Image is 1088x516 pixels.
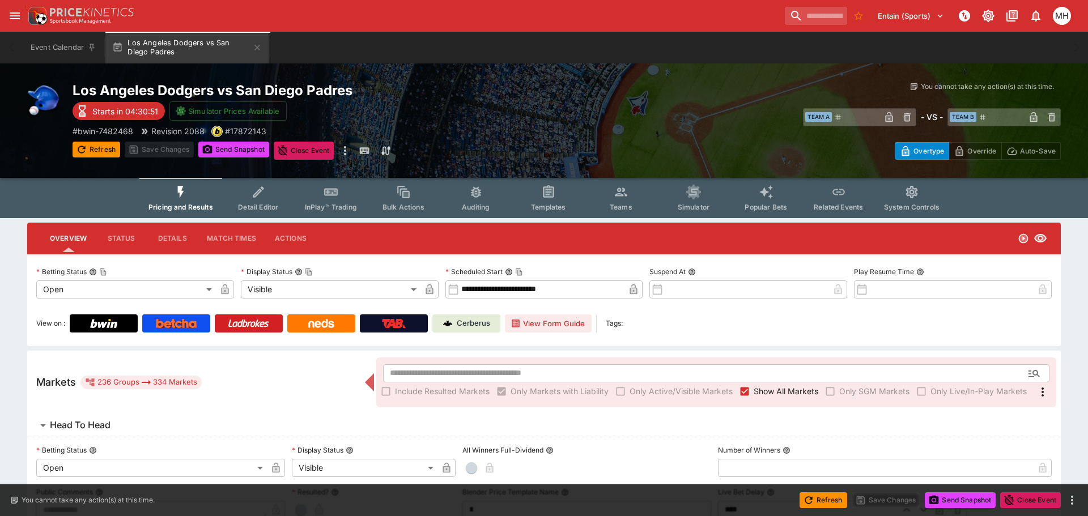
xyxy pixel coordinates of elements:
button: Send Snapshot [925,492,996,508]
p: Revision 2088 [151,125,205,137]
p: Play Resume Time [854,267,914,276]
p: All Winners Full-Dividend [462,445,543,455]
p: Overtype [913,145,944,157]
span: Include Resulted Markets [395,385,490,397]
span: Teams [610,203,632,211]
button: View Form Guide [505,314,592,332]
button: Select Tenant [871,7,951,25]
p: Betting Status [36,445,87,455]
span: Team B [950,112,976,122]
input: search [785,7,847,25]
span: Only Live/In-Play Markets [930,385,1027,397]
button: NOT Connected to PK [954,6,975,26]
h2: Copy To Clipboard [73,82,567,99]
div: Start From [895,142,1061,160]
button: Suspend At [688,268,696,276]
h5: Markets [36,376,76,389]
span: Show All Markets [754,385,818,397]
div: Visible [292,459,437,477]
div: Event type filters [139,178,949,218]
label: Tags: [606,314,623,332]
button: Overview [41,225,96,252]
p: Number of Winners [718,445,780,455]
div: Open [36,459,267,477]
p: Override [967,145,996,157]
p: Display Status [241,267,292,276]
button: Betting StatusCopy To Clipboard [89,268,97,276]
img: Betcha [156,319,197,328]
button: Simulator Prices Available [169,101,287,121]
button: All Winners Full-Dividend [546,446,554,454]
a: Cerberus [432,314,500,332]
button: Auto-Save [1001,142,1061,160]
div: Open [36,280,216,298]
span: Bulk Actions [382,203,424,211]
button: Details [147,225,198,252]
button: Display StatusCopy To Clipboard [295,268,303,276]
label: View on : [36,314,65,332]
button: Actions [265,225,316,252]
img: Bwin [90,319,117,328]
span: Templates [531,203,566,211]
span: InPlay™ Trading [305,203,357,211]
p: Starts in 04:30:51 [92,105,158,117]
p: Cerberus [457,318,490,329]
div: Visible [241,280,420,298]
button: Number of Winners [783,446,790,454]
svg: Visible [1034,232,1047,245]
img: Ladbrokes [228,319,269,328]
span: Team A [805,112,832,122]
p: Betting Status [36,267,87,276]
p: You cannot take any action(s) at this time. [22,495,155,505]
button: Display Status [346,446,354,454]
svg: Open [1018,233,1029,244]
span: Popular Bets [745,203,787,211]
p: Display Status [292,445,343,455]
img: PriceKinetics Logo [25,5,48,27]
span: Only Active/Visible Markets [630,385,733,397]
span: Simulator [678,203,709,211]
button: Close Event [274,142,334,160]
img: bwin.png [212,126,222,137]
span: Related Events [814,203,863,211]
button: more [1065,493,1079,507]
button: Michael Hutchinson [1049,3,1074,28]
button: Play Resume Time [916,268,924,276]
button: Copy To Clipboard [305,268,313,276]
div: Michael Hutchinson [1053,7,1071,25]
button: Copy To Clipboard [99,268,107,276]
p: Suspend At [649,267,686,276]
button: Open [1024,363,1044,383]
button: Send Snapshot [198,142,269,157]
p: Copy To Clipboard [225,125,266,137]
img: Sportsbook Management [50,19,111,24]
button: No Bookmarks [849,7,868,25]
p: You cannot take any action(s) at this time. [921,82,1054,92]
h6: - VS - [921,111,943,123]
span: Pricing and Results [148,203,213,211]
button: Event Calendar [24,32,103,63]
button: Refresh [73,142,120,157]
button: Refresh [800,492,847,508]
div: bwin [211,126,223,137]
span: System Controls [884,203,940,211]
div: 236 Groups 334 Markets [85,376,197,389]
img: Cerberus [443,319,452,328]
p: Copy To Clipboard [73,125,133,137]
button: Status [96,225,147,252]
button: Overtype [895,142,949,160]
button: Copy To Clipboard [515,268,523,276]
button: Match Times [198,225,265,252]
button: more [338,142,352,160]
span: Only SGM Markets [839,385,909,397]
p: Scheduled Start [445,267,503,276]
button: open drawer [5,6,25,26]
h6: Head To Head [50,419,110,431]
p: Auto-Save [1020,145,1056,157]
span: Auditing [462,203,490,211]
button: Close Event [1000,492,1061,508]
img: TabNZ [382,319,406,328]
img: PriceKinetics [50,8,134,16]
img: baseball.png [27,82,63,118]
img: Neds [308,319,334,328]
